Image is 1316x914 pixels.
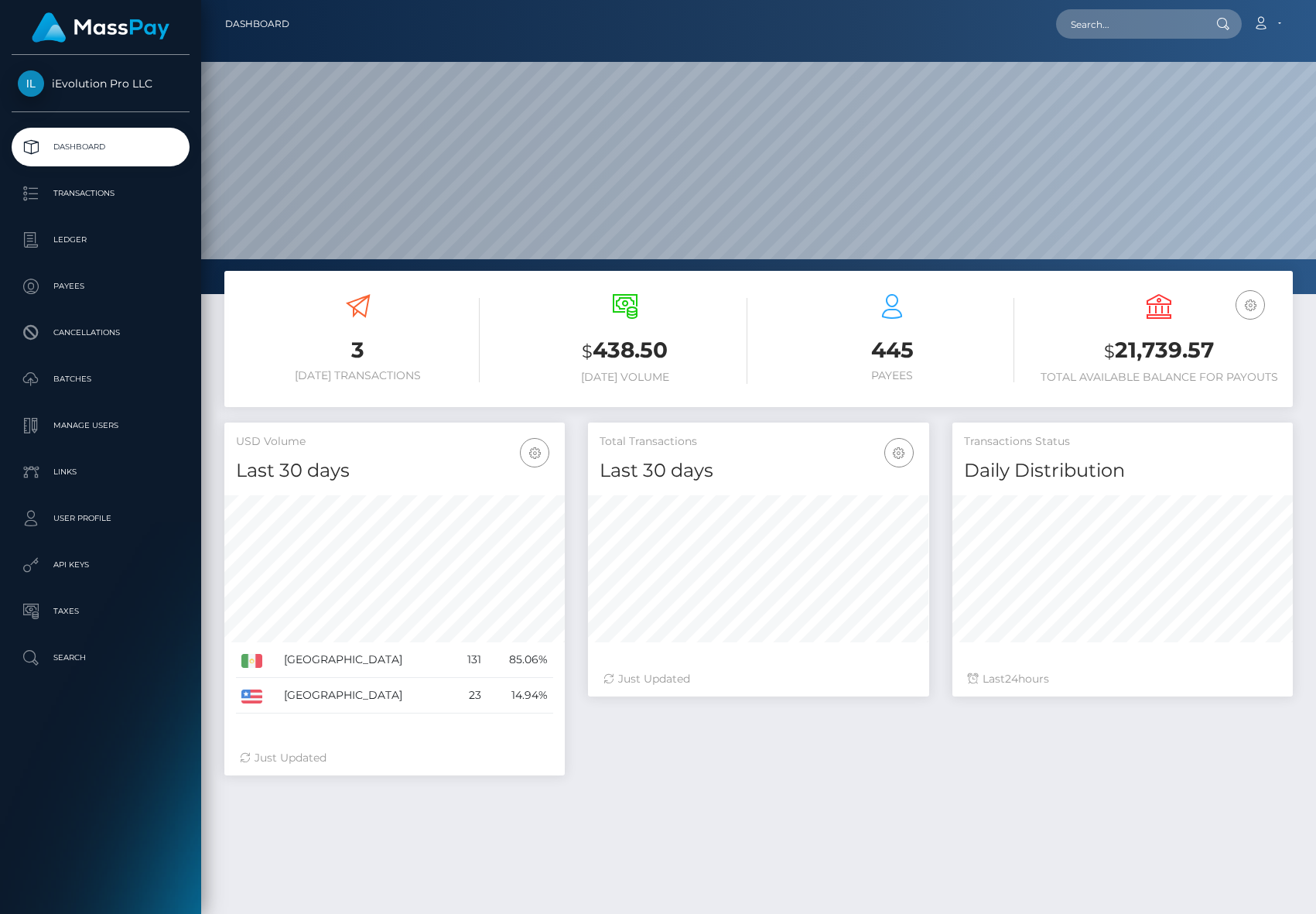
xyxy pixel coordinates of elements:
[236,457,553,484] h4: Last 30 days
[12,174,190,213] a: Transactions
[582,341,593,362] small: $
[771,369,1014,382] h6: Payees
[964,434,1281,450] h5: Transactions Status
[18,507,183,530] p: User Profile
[18,321,183,344] p: Cancellations
[12,406,190,445] a: Manage Users
[18,414,183,437] p: Manage Users
[1056,9,1201,39] input: Search...
[236,369,480,382] h6: [DATE] Transactions
[32,12,169,43] img: MassPay Logo
[236,434,553,450] h5: USD Volume
[240,750,549,766] div: Just Updated
[18,135,183,159] p: Dashboard
[279,642,453,678] td: [GEOGRAPHIC_DATA]
[771,335,1014,365] h3: 445
[12,313,190,352] a: Cancellations
[600,434,917,450] h5: Total Transactions
[236,335,480,365] h3: 3
[225,8,289,40] a: Dashboard
[12,453,190,491] a: Links
[279,678,453,714] td: [GEOGRAPHIC_DATA]
[241,690,262,703] img: US.png
[453,678,487,714] td: 23
[241,654,262,668] img: MX.png
[1005,672,1018,686] span: 24
[487,678,553,714] td: 14.94%
[12,546,190,584] a: API Keys
[964,457,1281,484] h4: Daily Distribution
[1037,371,1281,384] h6: Total Available Balance for Payouts
[503,335,747,367] h3: 438.50
[968,671,1277,687] div: Last hours
[18,70,44,97] img: iEvolution Pro LLC
[18,228,183,252] p: Ledger
[1104,341,1115,362] small: $
[12,638,190,677] a: Search
[503,371,747,384] h6: [DATE] Volume
[603,671,913,687] div: Just Updated
[12,77,190,91] span: iEvolution Pro LLC
[12,592,190,631] a: Taxes
[487,642,553,678] td: 85.06%
[1037,335,1281,367] h3: 21,739.57
[12,267,190,306] a: Payees
[18,368,183,391] p: Batches
[12,221,190,259] a: Ledger
[18,460,183,484] p: Links
[18,600,183,623] p: Taxes
[18,182,183,205] p: Transactions
[453,642,487,678] td: 131
[600,457,917,484] h4: Last 30 days
[12,499,190,538] a: User Profile
[12,128,190,166] a: Dashboard
[18,646,183,669] p: Search
[18,553,183,577] p: API Keys
[18,275,183,298] p: Payees
[12,360,190,399] a: Batches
